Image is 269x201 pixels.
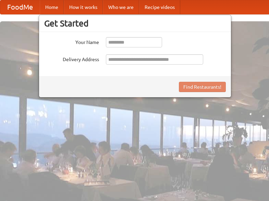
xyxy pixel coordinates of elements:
[44,18,226,29] h3: Get Started
[103,0,139,14] a: Who we are
[64,0,103,14] a: How it works
[0,0,40,14] a: FoodMe
[139,0,180,14] a: Recipe videos
[40,0,64,14] a: Home
[179,82,226,92] button: Find Restaurants!
[44,54,99,63] label: Delivery Address
[44,37,99,46] label: Your Name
